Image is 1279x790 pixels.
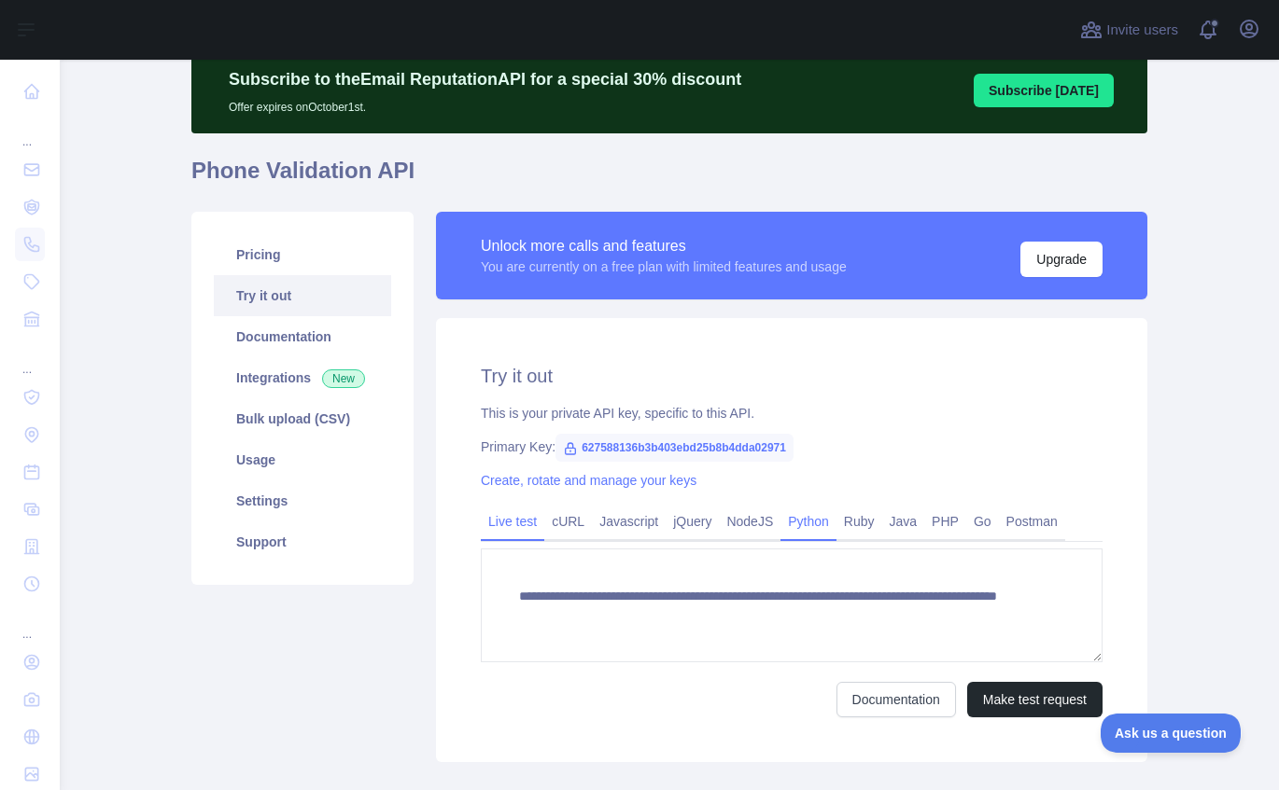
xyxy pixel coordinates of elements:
div: Primary Key: [481,437,1103,456]
div: ... [15,340,45,377]
a: Integrations New [214,357,391,398]
p: Offer expires on October 1st. [229,92,741,115]
div: Unlock more calls and features [481,235,847,257]
a: Live test [481,506,544,536]
a: Documentation [214,316,391,357]
a: Java [882,506,925,536]
a: PHP [924,506,966,536]
span: Invite users [1106,20,1178,41]
h1: Phone Validation API [191,156,1147,201]
a: Support [214,521,391,562]
a: Try it out [214,275,391,316]
button: Upgrade [1020,242,1103,277]
a: NodeJS [719,506,780,536]
div: ... [15,112,45,149]
button: Make test request [967,682,1103,717]
a: Settings [214,480,391,521]
span: 627588136b3b403ebd25b8b4dda02971 [555,434,794,462]
a: Usage [214,439,391,480]
h2: Try it out [481,363,1103,389]
span: New [322,369,365,388]
iframe: Toggle Customer Support [1101,714,1242,753]
a: Pricing [214,234,391,275]
a: Documentation [836,682,956,717]
p: Subscribe to the Email Reputation API for a special 30 % discount [229,66,741,92]
div: You are currently on a free plan with limited features and usage [481,257,847,276]
a: Postman [999,506,1065,536]
a: Javascript [592,506,666,536]
a: Ruby [836,506,882,536]
button: Invite users [1076,15,1182,45]
a: Bulk upload (CSV) [214,398,391,439]
a: Create, rotate and manage your keys [481,473,696,488]
a: cURL [544,506,592,536]
a: Python [780,506,836,536]
div: ... [15,604,45,642]
div: This is your private API key, specific to this API. [481,404,1103,423]
button: Subscribe [DATE] [974,74,1114,107]
a: Go [966,506,999,536]
a: jQuery [666,506,719,536]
